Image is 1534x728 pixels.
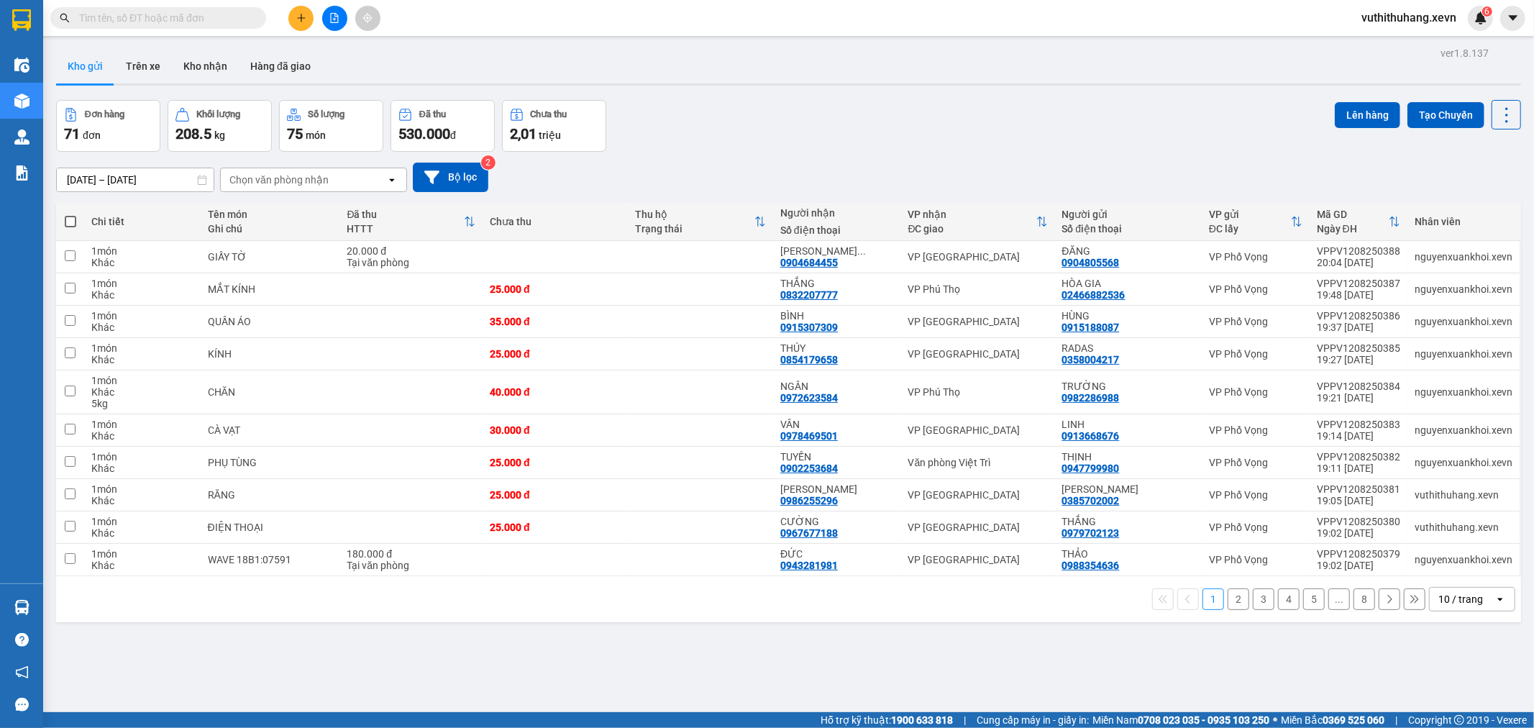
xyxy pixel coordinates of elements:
div: WAVE 18B1:07591 [208,554,333,565]
div: MẮT KÍNH [208,283,333,295]
div: Đã thu [347,209,464,220]
div: ĐỨC [780,548,894,560]
button: Khối lượng208.5kg [168,100,272,152]
div: VP Phố Vọng [1209,424,1302,436]
div: VP Phố Vọng [1209,522,1302,533]
span: caret-down [1507,12,1520,24]
div: VPPV1208250379 [1317,548,1400,560]
div: Chi tiết [91,216,193,227]
span: Miền Bắc [1281,712,1384,728]
div: VP Phố Vọng [1209,489,1302,501]
span: vuthithuhang.xevn [1350,9,1468,27]
div: 1 món [91,278,193,289]
div: Khác [91,495,193,506]
div: VPPV1208250380 [1317,516,1400,527]
div: 20.000 đ [347,245,475,257]
span: Cung cấp máy in - giấy in: [977,712,1089,728]
div: THẢO [1062,548,1195,560]
div: BÌNH [780,310,894,322]
img: warehouse-icon [14,58,29,73]
button: Đã thu530.000đ [391,100,495,152]
div: nguyenxuankhoi.xevn [1415,457,1512,468]
input: Select a date range. [57,168,214,191]
div: CÀ VẠT [208,424,333,436]
button: aim [355,6,380,31]
div: TRƯỜNG [1062,381,1195,392]
span: question-circle [15,633,29,647]
th: Toggle SortBy [901,203,1055,241]
div: VPPV1208250388 [1317,245,1400,257]
div: nguyenxuankhoi.xevn [1415,316,1512,327]
span: 71 [64,125,80,142]
th: Toggle SortBy [1310,203,1407,241]
div: Tại văn phòng [347,560,475,571]
div: ĐĂNG [1062,245,1195,257]
span: file-add [329,13,339,23]
div: Ghi chú [208,223,333,235]
div: 19:14 [DATE] [1317,430,1400,442]
div: VPPV1208250382 [1317,451,1400,463]
span: | [1395,712,1397,728]
div: Người gửi [1062,209,1195,220]
button: 4 [1278,588,1300,610]
div: VP [GEOGRAPHIC_DATA] [908,251,1048,263]
div: Đơn hàng [85,109,124,119]
div: Số điện thoại [1062,223,1195,235]
div: VP [GEOGRAPHIC_DATA] [908,522,1048,533]
div: Khối lượng [196,109,240,119]
button: plus [288,6,314,31]
strong: 1900 633 818 [891,714,953,726]
div: 0986255296 [780,495,838,506]
div: nguyenxuankhoi.xevn [1415,554,1512,565]
div: CHĂN [208,386,333,398]
div: Thu hộ [635,209,754,220]
div: 25.000 đ [490,522,621,533]
span: đ [450,129,456,141]
div: 0943281981 [780,560,838,571]
div: TUYẾN [780,451,894,463]
div: 1 món [91,342,193,354]
div: VP Phú Thọ [908,386,1048,398]
div: Khác [91,430,193,442]
span: ... [857,245,866,257]
span: ⚪️ [1273,717,1277,723]
div: Nhân viên [1415,216,1512,227]
span: search [60,13,70,23]
div: VP [GEOGRAPHIC_DATA] [908,489,1048,501]
div: 19:27 [DATE] [1317,354,1400,365]
sup: 2 [481,155,496,170]
div: RĂNG [208,489,333,501]
div: 40.000 đ [490,386,621,398]
div: HÒA GIA [1062,278,1195,289]
div: THẮNG [1062,516,1195,527]
div: Chọn văn phòng nhận [229,173,329,187]
div: Chưa thu [531,109,567,119]
th: Toggle SortBy [628,203,773,241]
div: NGÂN [780,381,894,392]
div: 1 món [91,548,193,560]
span: | [964,712,966,728]
div: VP [GEOGRAPHIC_DATA] [908,424,1048,436]
div: 0982286988 [1062,392,1120,404]
div: 0915307309 [780,322,838,333]
div: 0358004217 [1062,354,1120,365]
div: nguyenxuankhoi.xevn [1415,424,1512,436]
div: 0979702123 [1062,527,1120,539]
div: 10 / trang [1438,592,1483,606]
button: Lên hàng [1335,102,1400,128]
div: Số điện thoại [780,224,894,236]
div: VP [GEOGRAPHIC_DATA] [908,316,1048,327]
div: Khác [91,386,193,398]
div: Khác [91,322,193,333]
div: 25.000 đ [490,348,621,360]
div: 19:48 [DATE] [1317,289,1400,301]
div: Khác [91,463,193,474]
div: VP [GEOGRAPHIC_DATA] [908,348,1048,360]
div: 02466882536 [1062,289,1126,301]
sup: 6 [1482,6,1492,17]
button: Bộ lọc [413,163,488,192]
div: 1 món [91,245,193,257]
span: aim [362,13,373,23]
div: PHẠM THỊ HỒNG NHUNG [780,245,894,257]
span: 530.000 [398,125,450,142]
